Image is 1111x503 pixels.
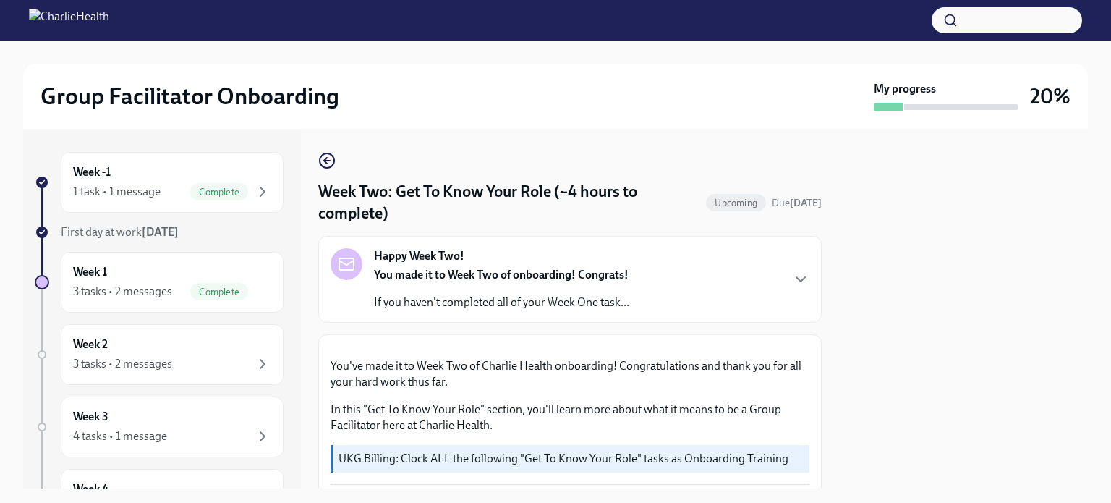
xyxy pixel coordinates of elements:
p: In this "Get To Know Your Role" section, you'll learn more about what it means to be a Group Faci... [331,402,809,434]
strong: Happy Week Two! [374,248,464,264]
div: 3 tasks • 2 messages [73,284,172,300]
a: Week 34 tasks • 1 message [35,397,284,457]
a: Week 13 tasks • 2 messagesComplete [35,252,284,313]
span: Due [772,197,822,209]
img: CharlieHealth [29,9,109,32]
h2: Group Facilitator Onboarding [41,82,339,111]
p: You've made it to Week Two of Charlie Health onboarding! Congratulations and thank you for all yo... [331,358,809,390]
h6: Week 4 [73,481,108,497]
div: 4 tasks • 1 message [73,428,167,444]
h6: Week 1 [73,264,107,280]
div: 1 task • 1 message [73,184,161,200]
span: Upcoming [706,198,766,208]
span: September 16th, 2025 07:00 [772,196,822,210]
p: UKG Billing: Clock ALL the following "Get To Know Your Role" tasks as Onboarding Training [339,451,804,467]
p: If you haven't completed all of your Week One task... [374,295,629,310]
a: First day at work[DATE] [35,224,284,240]
a: Week -11 task • 1 messageComplete [35,152,284,213]
strong: [DATE] [142,225,179,239]
h6: Week 2 [73,337,108,352]
a: Week 23 tasks • 2 messages [35,324,284,385]
h6: Week -1 [73,164,111,180]
h6: Week 3 [73,409,108,425]
strong: My progress [874,81,936,97]
span: Complete [190,187,248,198]
strong: You made it to Week Two of onboarding! Congrats! [374,268,629,282]
h4: Week Two: Get To Know Your Role (~4 hours to complete) [318,181,700,224]
h3: 20% [1030,83,1070,109]
span: Complete [190,287,248,297]
div: 3 tasks • 2 messages [73,356,172,372]
span: First day at work [61,225,179,239]
strong: [DATE] [790,197,822,209]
